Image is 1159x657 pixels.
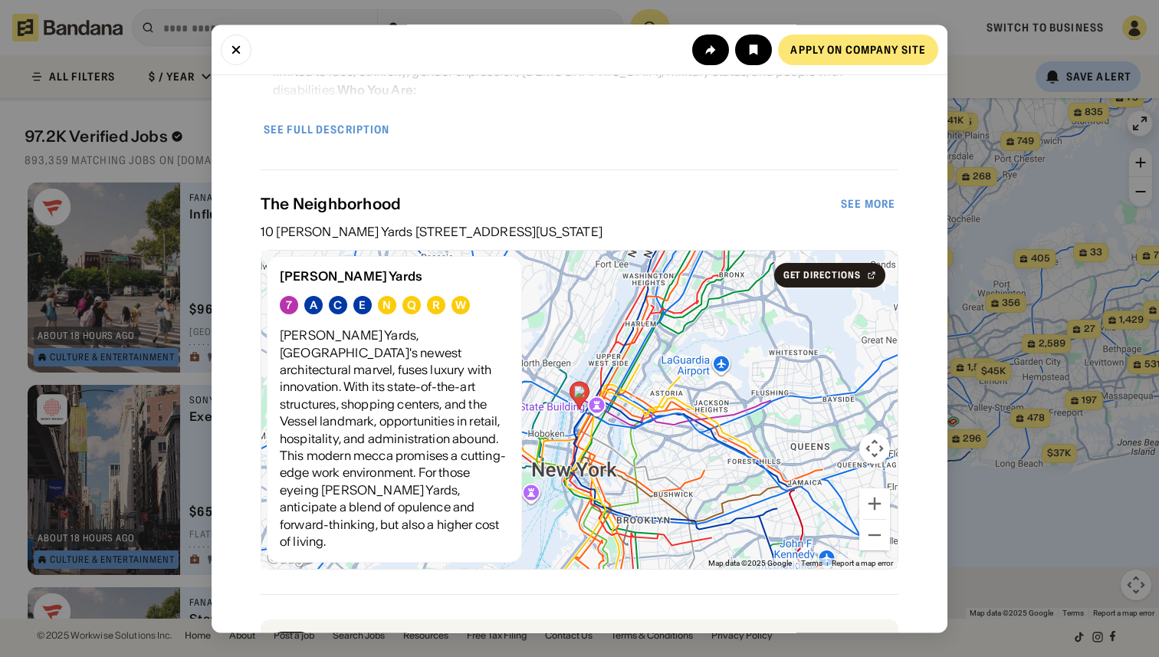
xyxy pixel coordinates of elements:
[359,299,366,312] div: E
[778,34,938,64] a: Apply on company site
[432,299,440,312] div: R
[790,44,926,54] div: Apply on company site
[859,434,890,465] button: Map camera controls
[337,83,416,98] div: Who You Are:
[455,299,466,312] div: W
[265,550,316,570] img: Google
[859,521,890,551] button: Zoom out
[261,195,838,214] div: The Neighborhood
[383,299,391,312] div: N
[261,226,898,238] div: 10 [PERSON_NAME] Yards [STREET_ADDRESS][US_STATE]
[280,270,509,284] div: [PERSON_NAME] Yards
[783,271,861,281] div: Get Directions
[774,264,885,288] a: Get Directions
[407,299,416,312] div: Q
[286,299,292,312] div: 7
[280,327,509,550] div: [PERSON_NAME] Yards, [GEOGRAPHIC_DATA]'s newest architectural marvel, fuses luxury with innovatio...
[829,189,908,220] a: See more
[264,125,389,136] div: See full description
[832,560,893,568] a: Report a map error
[859,489,890,520] button: Zoom in
[221,34,251,64] button: Close
[708,560,792,568] span: Map data ©2025 Google
[801,560,822,568] a: Terms (opens in new tab)
[841,199,895,210] div: See more
[310,299,317,312] div: A
[333,299,342,312] div: C
[265,550,316,570] a: Open this area in Google Maps (opens a new window)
